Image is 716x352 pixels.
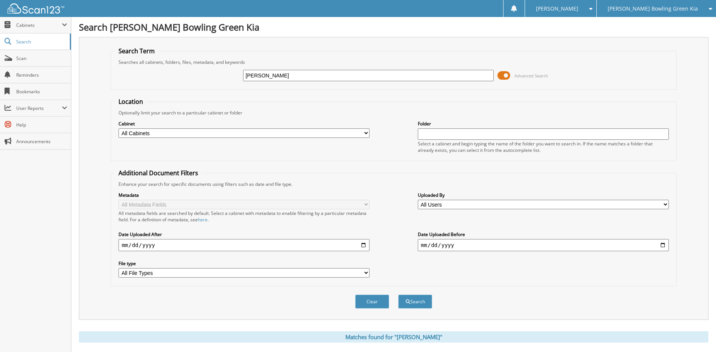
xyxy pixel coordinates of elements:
[16,55,67,62] span: Scan
[119,239,370,251] input: start
[418,239,669,251] input: end
[79,331,708,343] div: Matches found for "[PERSON_NAME]"
[119,192,370,198] label: Metadata
[119,210,370,223] div: All metadata fields are searched by default. Select a cabinet with metadata to enable filtering b...
[119,260,370,267] label: File type
[16,39,66,45] span: Search
[119,231,370,238] label: Date Uploaded After
[16,72,67,78] span: Reminders
[115,181,672,187] div: Enhance your search for specific documents using filters such as date and file type.
[16,122,67,128] span: Help
[536,6,578,11] span: [PERSON_NAME]
[115,110,672,116] div: Optionally limit your search to a particular cabinet or folder
[514,73,548,79] span: Advanced Search
[8,3,64,14] img: scan123-logo-white.svg
[418,192,669,198] label: Uploaded By
[355,295,389,309] button: Clear
[608,6,698,11] span: [PERSON_NAME] Bowling Green Kia
[79,21,708,33] h1: Search [PERSON_NAME] Bowling Green Kia
[115,169,202,177] legend: Additional Document Filters
[115,47,159,55] legend: Search Term
[198,216,208,223] a: here
[115,97,147,106] legend: Location
[115,59,672,65] div: Searches all cabinets, folders, files, metadata, and keywords
[16,138,67,145] span: Announcements
[418,140,669,153] div: Select a cabinet and begin typing the name of the folder you want to search in. If the name match...
[418,120,669,127] label: Folder
[16,105,62,111] span: User Reports
[418,231,669,238] label: Date Uploaded Before
[398,295,432,309] button: Search
[16,22,62,28] span: Cabinets
[16,88,67,95] span: Bookmarks
[119,120,370,127] label: Cabinet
